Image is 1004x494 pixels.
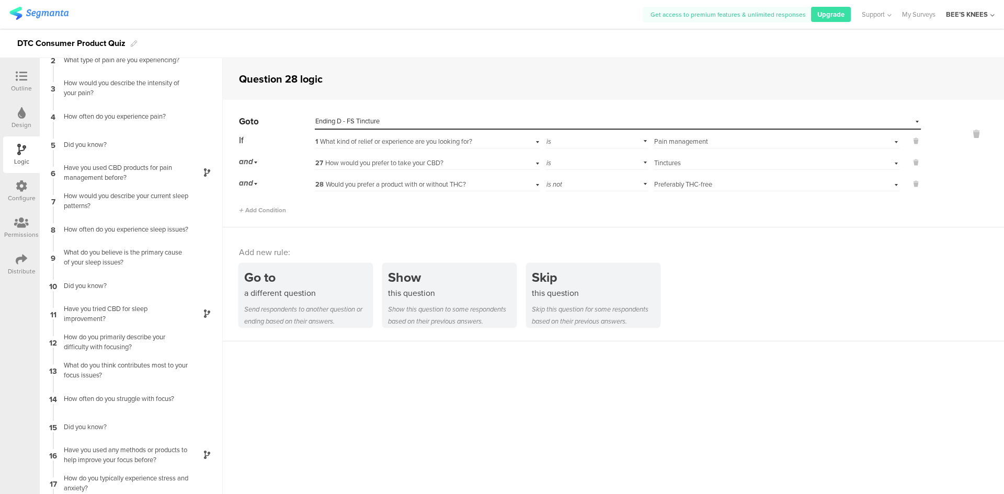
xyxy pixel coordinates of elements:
span: 3 [51,82,55,94]
div: Skip this question for some respondents based on their previous answers. [532,303,660,327]
div: How do you typically experience stress and anxiety? [58,473,188,493]
div: How would you prefer to take your CBD? [315,158,505,168]
div: Outline [11,84,32,93]
span: 16 [49,449,57,461]
span: How would you prefer to take your CBD? [315,158,443,168]
div: Show this question to some respondents based on their previous answers. [388,303,516,327]
span: Ending D - FS Tincture [315,116,380,126]
span: is [546,158,551,168]
div: If [239,134,314,147]
span: 10 [49,280,57,291]
div: How would you describe your current sleep patterns? [58,191,188,211]
img: segmanta logo [9,7,69,20]
span: and [239,177,253,189]
div: What do you believe is the primary cause of your sleep issues? [58,247,188,267]
span: 14 [49,393,57,404]
div: Have you used CBD products for pain management before? [58,163,188,182]
span: 4 [51,110,55,122]
span: Would you prefer a product with or without THC? [315,179,466,189]
span: Preferably THC-free [654,179,712,189]
span: and [239,156,253,167]
div: How often do you experience pain? [58,111,188,121]
div: Go to [244,268,372,287]
span: Add Condition [239,205,286,215]
span: is [546,136,551,146]
span: 5 [51,139,55,150]
div: BEE’S KNEES [946,9,988,19]
div: What kind of relief or experience are you looking for? [315,137,505,146]
div: Did you know? [58,281,188,291]
div: Did you know? [58,422,188,432]
span: 12 [49,336,57,348]
span: Get access to premium features & unlimited responses [651,10,806,19]
span: 1 [315,137,318,146]
div: DTC Consumer Product Quiz [17,35,125,52]
span: Pain management [654,136,708,146]
div: How often do you struggle with focus? [58,394,188,404]
div: Show [388,268,516,287]
span: What kind of relief or experience are you looking for? [315,136,472,146]
span: 11 [50,308,56,319]
div: What type of pain are you experiencing? [58,55,188,65]
span: 15 [49,421,57,432]
span: 7 [51,195,55,206]
span: Support [862,9,885,19]
span: 8 [51,223,55,235]
span: to [250,115,259,128]
span: 2 [51,54,55,65]
span: Upgrade [817,9,845,19]
div: Have you used any methods or products to help improve your focus before? [58,445,188,465]
div: this question [532,287,660,299]
div: this question [388,287,516,299]
div: Did you know? [58,140,188,150]
div: Distribute [8,267,36,276]
div: Send respondents to another question or ending based on their answers. [244,303,372,327]
div: Skip [532,268,660,287]
span: Go [239,115,250,128]
span: is not [546,179,562,189]
div: Would you prefer a product with or without THC? [315,180,505,189]
div: How would you describe the intensity of your pain? [58,78,188,98]
div: Design [12,120,31,130]
div: Configure [8,193,36,203]
div: Question 28 logic [239,71,323,87]
span: 9 [51,251,55,263]
div: How often do you experience sleep issues? [58,224,188,234]
span: 17 [50,477,57,489]
span: 27 [315,158,323,168]
span: 28 [315,180,324,189]
div: What do you think contributes most to your focus issues? [58,360,188,380]
span: 6 [51,167,55,178]
div: Add new rule: [239,246,989,258]
div: Have you tried CBD for sleep improvement? [58,304,188,324]
div: Permissions [4,230,39,239]
span: 13 [49,364,57,376]
div: a different question [244,287,372,299]
span: Tinctures [654,158,681,168]
div: Logic [14,157,29,166]
div: How do you primarily describe your difficulty with focusing? [58,332,188,352]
